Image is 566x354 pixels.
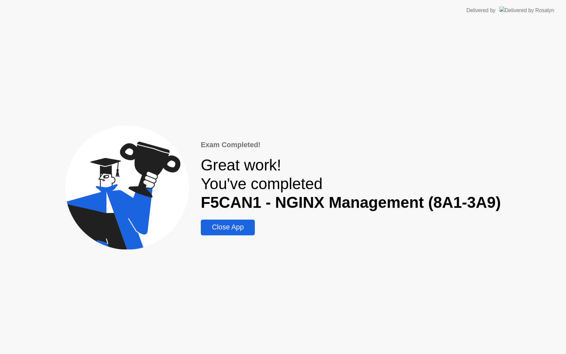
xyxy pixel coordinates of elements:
div: Exam Completed! [201,140,501,150]
button: Close App [201,220,255,235]
div: Close App [203,223,253,231]
b: F5CAN1 - NGINX Management (8A1-3A9) [201,194,501,211]
div: Delivered by [466,7,496,14]
div: Great work! You've completed [201,156,501,212]
img: Delivered by Rosalyn [500,7,554,14]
